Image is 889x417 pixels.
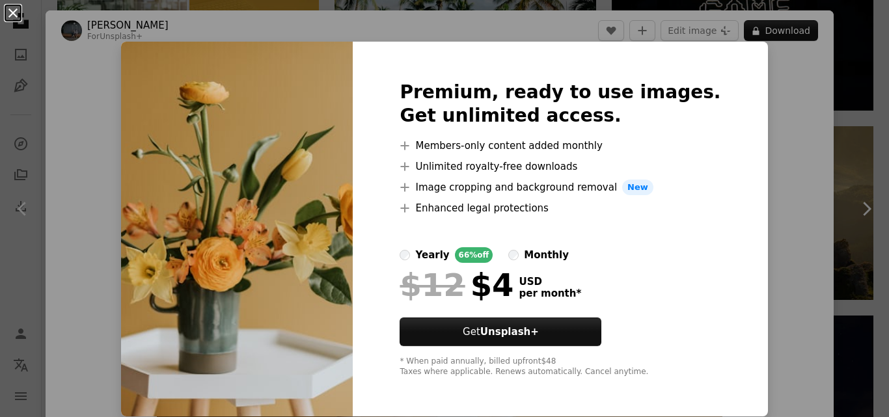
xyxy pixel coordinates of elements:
h2: Premium, ready to use images. Get unlimited access. [400,81,720,128]
input: yearly66%off [400,250,410,260]
span: per month * [519,288,581,299]
div: 66% off [455,247,493,263]
span: USD [519,276,581,288]
img: premium_photo-1676009547155-32d75ba9d089 [121,42,353,416]
li: Members-only content added monthly [400,138,720,154]
span: $12 [400,268,465,302]
strong: Unsplash+ [480,326,539,338]
button: GetUnsplash+ [400,317,601,346]
span: New [622,180,653,195]
div: yearly [415,247,449,263]
li: Unlimited royalty-free downloads [400,159,720,174]
li: Image cropping and background removal [400,180,720,195]
div: $4 [400,268,513,302]
input: monthly [508,250,519,260]
li: Enhanced legal protections [400,200,720,216]
div: monthly [524,247,569,263]
div: * When paid annually, billed upfront $48 Taxes where applicable. Renews automatically. Cancel any... [400,356,720,377]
